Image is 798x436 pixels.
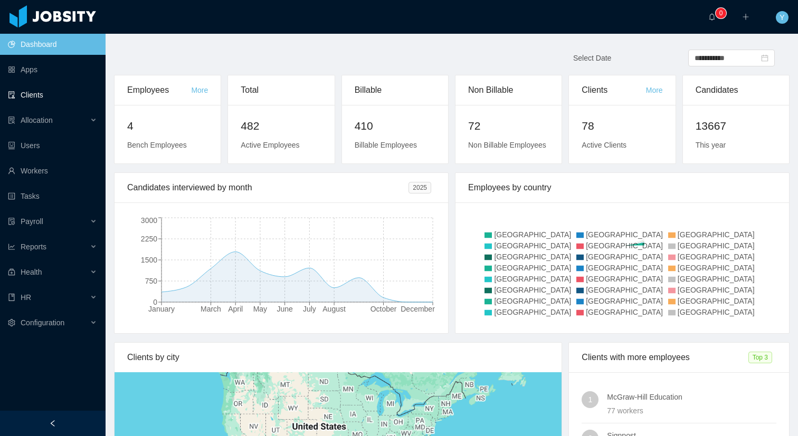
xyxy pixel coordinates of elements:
tspan: August [322,305,346,313]
span: Billable Employees [355,141,417,149]
tspan: 750 [145,277,158,285]
span: Active Employees [241,141,299,149]
span: This year [696,141,726,149]
tspan: May [253,305,267,313]
h4: McGraw-Hill Education [607,391,776,403]
span: [GEOGRAPHIC_DATA] [494,297,571,305]
tspan: 0 [153,298,157,306]
span: Select Date [573,54,611,62]
span: Non Billable Employees [468,141,546,149]
a: More [191,86,208,94]
i: icon: plus [742,13,749,21]
tspan: 1500 [141,256,157,264]
span: [GEOGRAPHIC_DATA] [494,253,571,261]
span: Payroll [21,217,43,226]
i: icon: file-protect [8,218,15,225]
div: Employees [127,75,191,105]
span: [GEOGRAPHIC_DATA] [678,275,755,283]
i: icon: medicine-box [8,268,15,276]
span: [GEOGRAPHIC_DATA] [678,241,755,250]
div: 77 workers [607,405,776,416]
div: Employees by country [468,173,776,202]
a: icon: robotUsers [8,135,97,156]
tspan: April [228,305,243,313]
span: [GEOGRAPHIC_DATA] [586,264,663,272]
tspan: December [401,305,435,313]
span: Reports [21,243,46,251]
i: icon: line-chart [8,243,15,250]
a: icon: profileTasks [8,186,97,207]
i: icon: bell [708,13,716,21]
span: [GEOGRAPHIC_DATA] [494,275,571,283]
tspan: October [370,305,397,313]
h2: 13667 [696,118,776,134]
span: HR [21,293,31,302]
h2: 4 [127,118,208,134]
span: [GEOGRAPHIC_DATA] [586,241,663,250]
div: Candidates [696,75,776,105]
span: [GEOGRAPHIC_DATA] [586,297,663,305]
span: [GEOGRAPHIC_DATA] [494,308,571,316]
span: [GEOGRAPHIC_DATA] [494,241,571,250]
i: icon: solution [8,117,15,124]
div: Non Billable [468,75,549,105]
span: [GEOGRAPHIC_DATA] [586,230,663,239]
i: icon: book [8,294,15,301]
span: [GEOGRAPHIC_DATA] [678,230,755,239]
a: icon: appstoreApps [8,59,97,80]
tspan: 2250 [141,235,157,243]
sup: 0 [716,8,726,18]
span: [GEOGRAPHIC_DATA] [678,308,755,316]
h2: 410 [355,118,435,134]
tspan: 3000 [141,216,157,225]
span: Allocation [21,116,53,124]
div: Clients with more employees [582,343,748,372]
div: Candidates interviewed by month [127,173,408,202]
div: Billable [355,75,435,105]
h2: 78 [582,118,662,134]
span: [GEOGRAPHIC_DATA] [678,264,755,272]
span: Active Clients [582,141,626,149]
span: [GEOGRAPHIC_DATA] [494,264,571,272]
tspan: July [303,305,316,313]
span: [GEOGRAPHIC_DATA] [586,275,663,283]
i: icon: calendar [761,54,768,62]
span: 1 [588,391,592,408]
span: Y [780,11,784,24]
div: Clients by city [127,343,549,372]
a: icon: userWorkers [8,160,97,181]
span: [GEOGRAPHIC_DATA] [586,308,663,316]
span: [GEOGRAPHIC_DATA] [678,297,755,305]
span: Bench Employees [127,141,187,149]
span: Health [21,268,42,276]
tspan: March [201,305,221,313]
span: [GEOGRAPHIC_DATA] [494,230,571,239]
span: [GEOGRAPHIC_DATA] [678,253,755,261]
span: Top 3 [748,352,772,363]
span: [GEOGRAPHIC_DATA] [494,286,571,294]
a: icon: pie-chartDashboard [8,34,97,55]
tspan: January [148,305,175,313]
a: More [646,86,663,94]
span: [GEOGRAPHIC_DATA] [678,286,755,294]
div: Total [241,75,321,105]
span: Configuration [21,318,64,327]
tspan: June [277,305,293,313]
h2: 482 [241,118,321,134]
span: [GEOGRAPHIC_DATA] [586,286,663,294]
i: icon: setting [8,319,15,326]
h2: 72 [468,118,549,134]
span: 2025 [408,182,431,193]
a: icon: auditClients [8,84,97,105]
div: Clients [582,75,645,105]
span: [GEOGRAPHIC_DATA] [586,253,663,261]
